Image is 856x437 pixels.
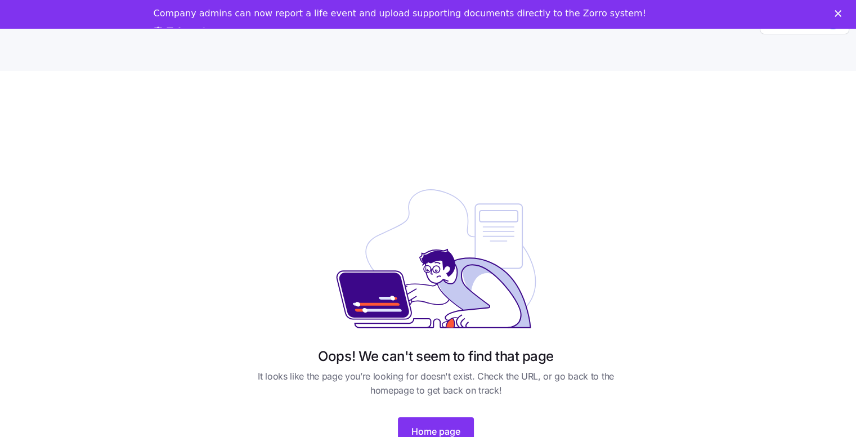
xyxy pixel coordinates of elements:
[835,10,846,17] div: Close
[154,8,646,19] div: Company admins can now report a life event and upload supporting documents directly to the Zorro ...
[318,347,553,365] h1: Oops! We can't seem to find that page
[248,369,624,398] span: It looks like the page you’re looking for doesn't exist. Check the URL, or go back to the homepag...
[154,26,224,38] a: Take a tour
